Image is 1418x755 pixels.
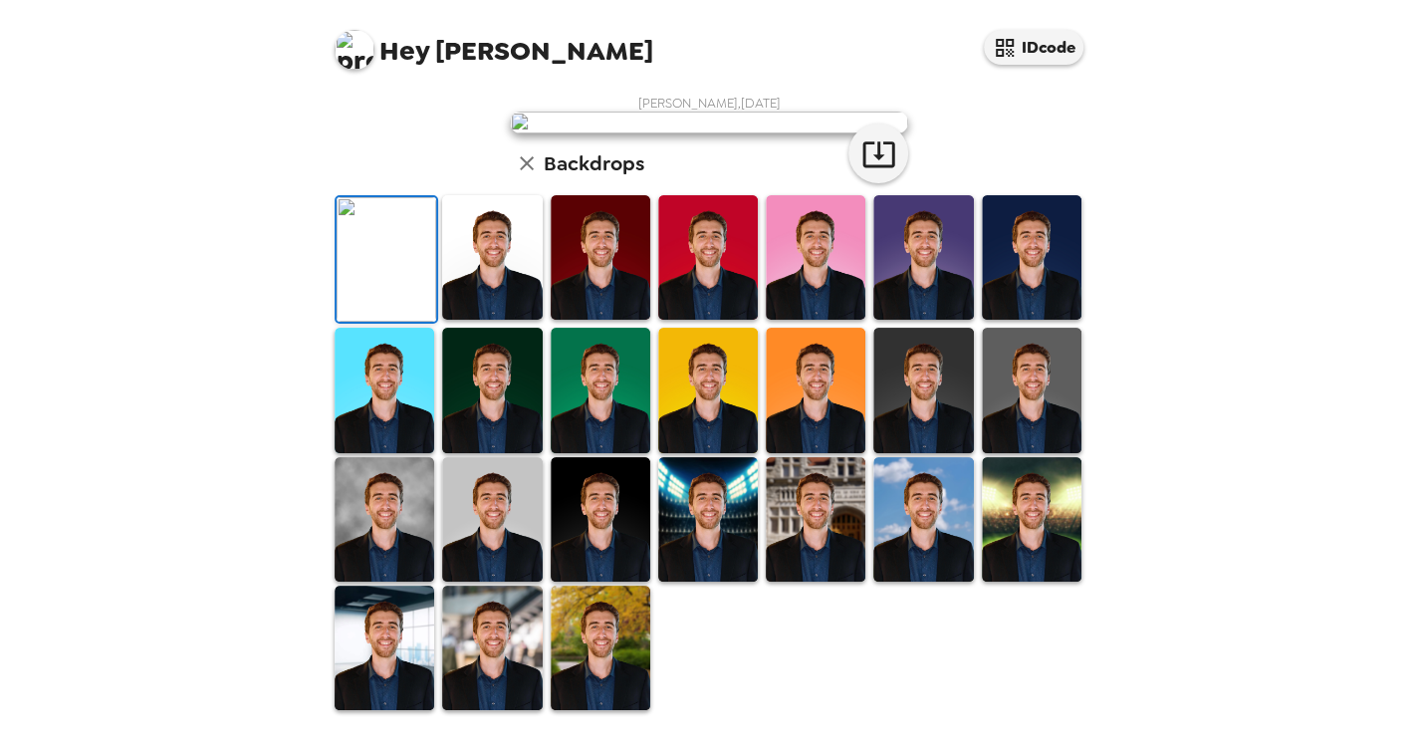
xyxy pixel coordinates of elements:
[984,30,1083,65] button: IDcode
[337,197,436,322] img: Original
[335,30,374,70] img: profile pic
[379,33,429,69] span: Hey
[335,20,653,65] span: [PERSON_NAME]
[510,112,908,133] img: user
[544,147,644,179] h6: Backdrops
[638,95,781,112] span: [PERSON_NAME] , [DATE]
